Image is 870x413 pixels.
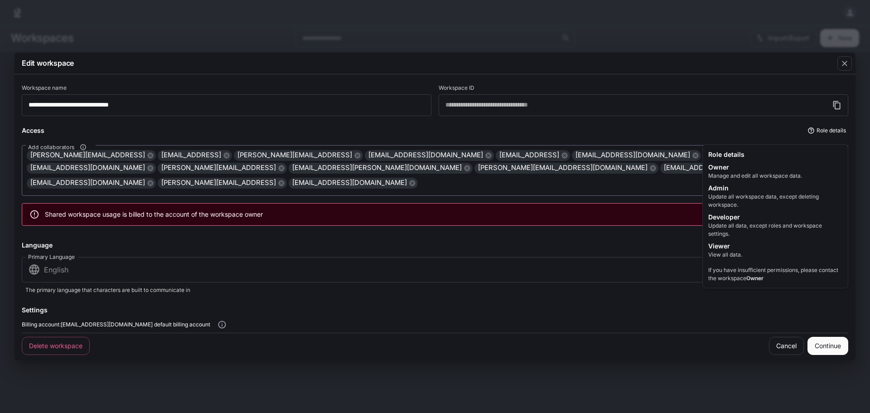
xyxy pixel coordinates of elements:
[158,163,280,173] span: [PERSON_NAME][EMAIL_ADDRESS]
[806,123,848,138] button: Role details
[22,126,44,135] p: Access
[365,150,487,160] span: [EMAIL_ADDRESS][DOMAIN_NAME]
[22,240,53,250] p: Language
[22,85,67,91] p: Workspace name
[158,178,280,188] span: [PERSON_NAME][EMAIL_ADDRESS]
[496,150,563,160] span: [EMAIL_ADDRESS]
[22,320,210,329] span: Billing account: [EMAIL_ADDRESS][DOMAIN_NAME] default billing account
[27,163,149,173] span: [EMAIL_ADDRESS][DOMAIN_NAME]
[27,178,149,188] span: [EMAIL_ADDRESS][DOMAIN_NAME]
[28,253,75,261] label: Primary Language
[22,305,48,315] p: Settings
[45,206,263,223] div: Shared workspace usage is billed to the account of the workspace owner
[27,150,149,160] span: [PERSON_NAME][EMAIL_ADDRESS]
[289,178,411,188] span: [EMAIL_ADDRESS][DOMAIN_NAME]
[44,264,834,275] p: English
[28,143,74,151] span: Add collaborators
[22,337,90,355] button: Delete workspace
[439,85,474,91] p: Workspace ID
[474,163,651,173] span: [PERSON_NAME][EMAIL_ADDRESS][DOMAIN_NAME]
[439,85,848,116] div: Workspace ID cannot be changed
[234,150,356,160] span: [PERSON_NAME][EMAIL_ADDRESS]
[22,58,74,68] p: Edit workspace
[572,150,694,160] span: [EMAIL_ADDRESS][DOMAIN_NAME]
[158,150,225,160] span: [EMAIL_ADDRESS]
[25,286,845,294] p: The primary language that characters are built to communicate in
[289,163,465,173] span: [EMAIL_ADDRESS][PERSON_NAME][DOMAIN_NAME]
[769,337,804,355] a: Cancel
[660,163,782,173] span: [EMAIL_ADDRESS][DOMAIN_NAME]
[807,337,848,355] button: Continue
